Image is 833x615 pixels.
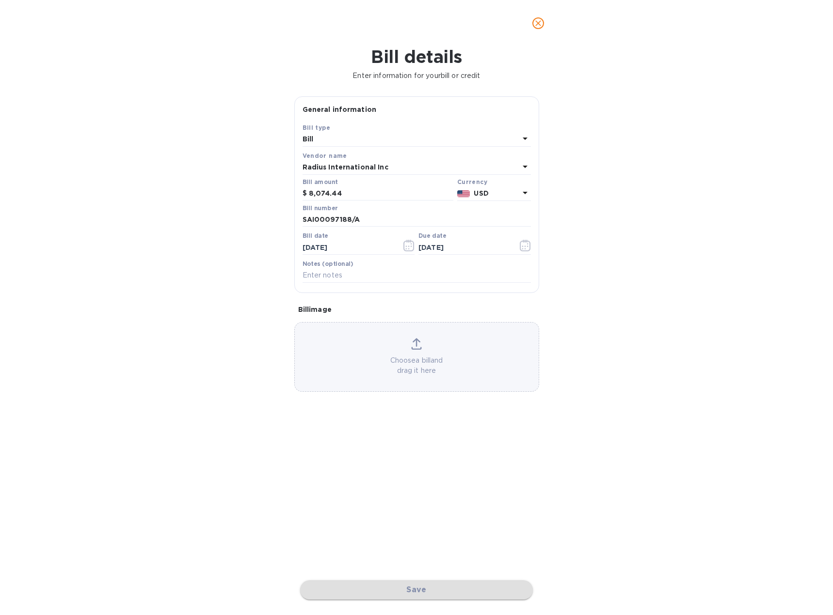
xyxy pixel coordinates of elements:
p: Enter information for your bill or credit [8,71,825,81]
label: Due date [418,233,446,239]
label: Bill date [303,233,328,239]
button: close [527,12,550,35]
label: Bill amount [303,179,337,185]
b: Currency [457,178,487,185]
b: USD [474,189,488,197]
h1: Bill details [8,46,825,67]
b: Vendor name [303,152,347,159]
input: Select date [303,240,394,255]
input: Enter bill number [303,213,531,227]
b: Radius International Inc [303,163,388,171]
b: Bill [303,135,314,143]
input: $ Enter bill amount [309,186,453,201]
b: General information [303,106,377,113]
img: USD [457,190,470,197]
label: Bill number [303,205,337,211]
label: Notes (optional) [303,261,353,267]
p: Choose a bill and drag it here [295,355,539,376]
input: Enter notes [303,268,531,283]
p: Bill image [298,305,535,314]
input: Due date [418,240,510,255]
div: $ [303,186,309,201]
b: Bill type [303,124,331,131]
